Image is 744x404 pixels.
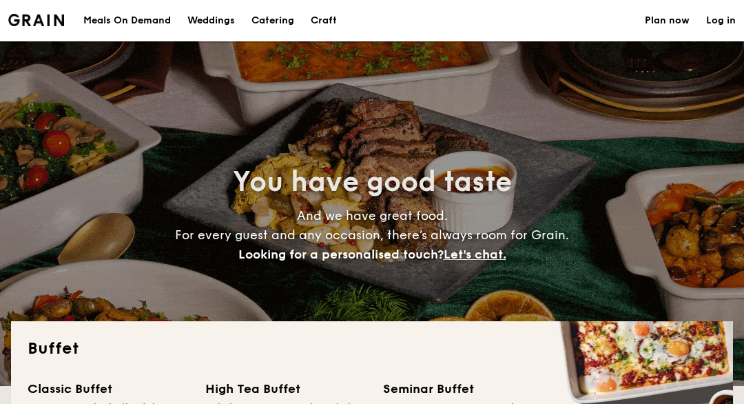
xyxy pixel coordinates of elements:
[28,338,716,360] h2: Buffet
[8,14,64,26] a: Logotype
[383,379,544,398] div: Seminar Buffet
[28,379,189,398] div: Classic Buffet
[205,379,366,398] div: High Tea Buffet
[8,14,64,26] img: Grain
[444,247,506,262] span: Let's chat.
